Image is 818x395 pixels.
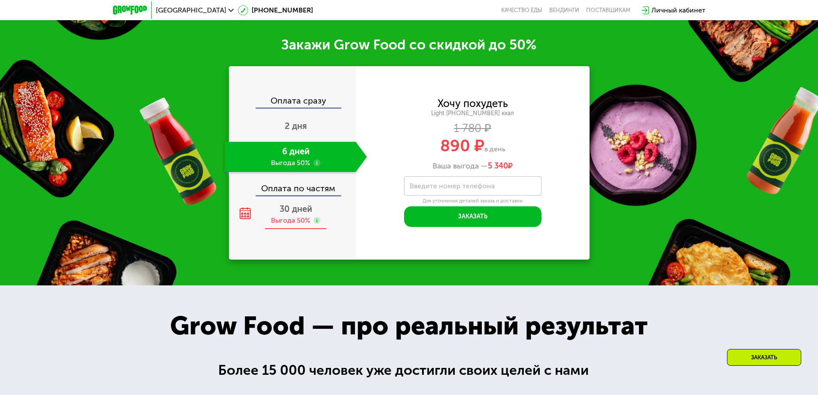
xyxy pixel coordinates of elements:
div: поставщикам [586,7,630,14]
div: Оплата по частям [230,175,356,195]
div: Хочу похудеть [438,99,508,108]
span: 2 дня [285,121,307,131]
div: Заказать [727,349,801,366]
span: 30 дней [280,204,312,214]
div: Grow Food — про реальный результат [151,306,666,345]
div: Light [PHONE_NUMBER] ккал [356,110,590,117]
div: Более 15 000 человек уже достигли своих целей с нами [218,360,600,381]
span: 890 ₽ [440,136,484,156]
label: Введите номер телефона [410,184,495,188]
span: [GEOGRAPHIC_DATA] [156,7,226,14]
button: Заказать [404,206,541,227]
div: 1 780 ₽ [356,124,590,133]
span: ₽ [488,162,513,171]
a: Качество еды [501,7,542,14]
div: Ваша выгода — [356,162,590,171]
div: Личный кабинет [651,5,705,15]
span: в день [484,145,505,153]
div: Выгода 50% [271,216,310,225]
div: Для уточнения деталей заказа и доставки [404,198,541,205]
a: Вендинги [549,7,579,14]
div: Оплата сразу [230,96,356,107]
span: 5 340 [488,161,508,171]
a: [PHONE_NUMBER] [238,5,313,15]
